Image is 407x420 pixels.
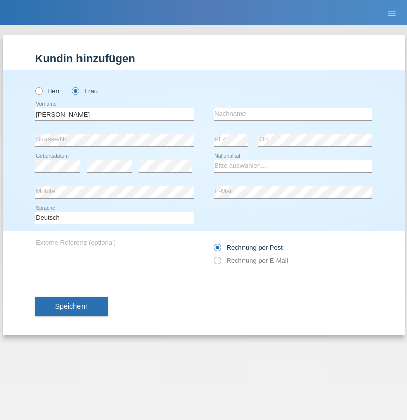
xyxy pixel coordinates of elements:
[35,52,372,65] h1: Kundin hinzufügen
[214,257,288,264] label: Rechnung per E-Mail
[55,302,88,310] span: Speichern
[214,244,220,257] input: Rechnung per Post
[72,87,98,95] label: Frau
[382,10,402,16] a: menu
[72,87,78,94] input: Frau
[35,87,60,95] label: Herr
[35,297,108,316] button: Speichern
[387,8,397,18] i: menu
[214,244,283,251] label: Rechnung per Post
[214,257,220,269] input: Rechnung per E-Mail
[35,87,42,94] input: Herr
